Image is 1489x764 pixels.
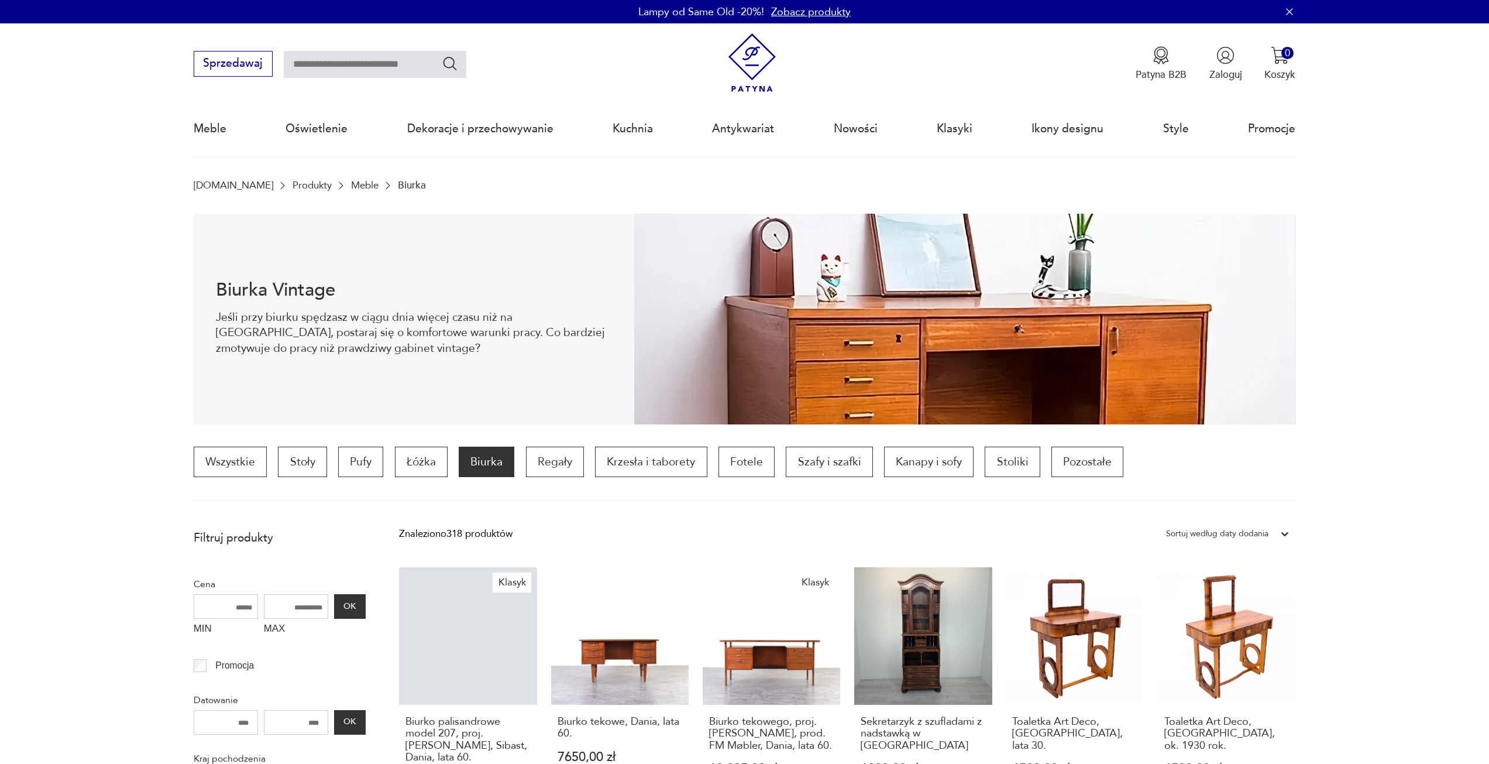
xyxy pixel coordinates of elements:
p: Cena [194,577,366,592]
img: Ikona medalu [1152,46,1170,64]
a: Kanapy i sofy [884,447,974,477]
a: Klasyki [937,102,972,156]
p: Biurka [398,180,426,191]
a: Wszystkie [194,447,267,477]
a: Łóżka [395,447,448,477]
a: Krzesła i taborety [595,447,707,477]
div: 0 [1281,47,1294,59]
button: OK [334,710,366,735]
label: MAX [264,619,328,641]
button: Zaloguj [1209,46,1242,81]
a: Stoliki [985,447,1040,477]
a: Zobacz produkty [771,5,851,19]
h1: Biurka Vintage [216,282,612,299]
button: Patyna B2B [1136,46,1187,81]
a: [DOMAIN_NAME] [194,180,273,191]
h3: Biurko tekowe, Dania, lata 60. [558,716,683,740]
p: 7650,00 zł [558,751,683,763]
h3: Toaletka Art Deco, [GEOGRAPHIC_DATA], ok. 1930 rok. [1164,716,1289,752]
h3: Sekretarzyk z szufladami z nadstawką w [GEOGRAPHIC_DATA] [861,716,986,752]
a: Biurka [459,447,514,477]
p: Lampy od Same Old -20%! [638,5,764,19]
img: 217794b411677fc89fd9d93ef6550404.webp [634,214,1295,424]
a: Meble [194,102,226,156]
p: Jeśli przy biurku spędzasz w ciągu dnia więcej czasu niż na [GEOGRAPHIC_DATA], postaraj się o kom... [216,310,612,356]
p: Patyna B2B [1136,68,1187,81]
img: Ikona koszyka [1271,46,1289,64]
div: Sortuj według daty dodania [1166,526,1268,542]
a: Pufy [338,447,383,477]
a: Szafy i szafki [786,447,872,477]
p: Filtruj produkty [194,530,366,546]
h3: Toaletka Art Deco, [GEOGRAPHIC_DATA], lata 30. [1012,716,1137,752]
p: Koszyk [1264,68,1295,81]
a: Meble [351,180,379,191]
a: Stoły [278,447,326,477]
a: Sprzedawaj [194,60,273,69]
a: Antykwariat [712,102,774,156]
button: 0Koszyk [1264,46,1295,81]
a: Promocje [1248,102,1295,156]
a: Ikony designu [1031,102,1103,156]
a: Ikona medaluPatyna B2B [1136,46,1187,81]
p: Promocja [215,658,254,673]
img: Patyna - sklep z meblami i dekoracjami vintage [723,33,782,92]
a: Style [1163,102,1189,156]
button: OK [334,594,366,619]
button: Sprzedawaj [194,51,273,77]
a: Pozostałe [1051,447,1123,477]
h3: Biurko palisandrowe model 207, proj. [PERSON_NAME], Sibast, Dania, lata 60. [405,716,531,764]
p: Datowanie [194,693,366,708]
a: Kuchnia [613,102,653,156]
a: Produkty [293,180,332,191]
a: Regały [526,447,584,477]
a: Nowości [834,102,878,156]
button: Szukaj [442,55,459,72]
h3: Biurko tekowego, proj. [PERSON_NAME], prod. FM Møbler, Dania, lata 60. [709,716,834,752]
a: Dekoracje i przechowywanie [407,102,553,156]
img: Ikonka użytkownika [1216,46,1234,64]
p: Zaloguj [1209,68,1242,81]
a: Fotele [718,447,775,477]
label: MIN [194,619,258,641]
a: Oświetlenie [286,102,348,156]
div: Znaleziono 318 produktów [399,526,513,542]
